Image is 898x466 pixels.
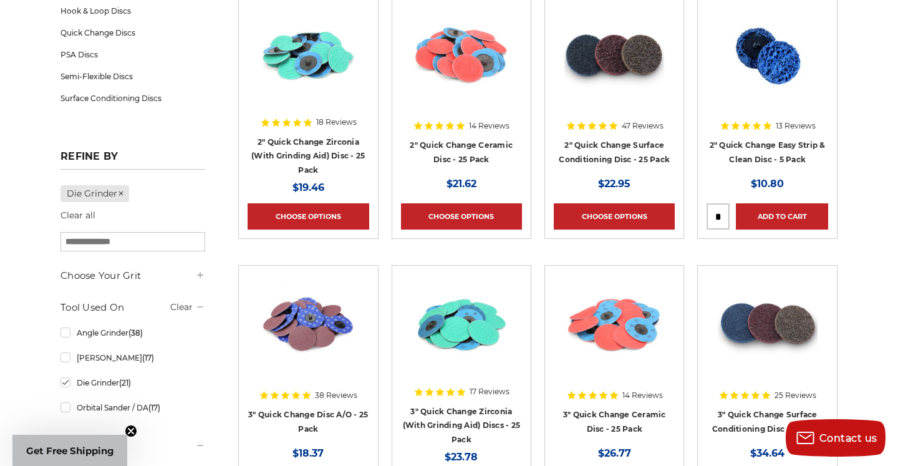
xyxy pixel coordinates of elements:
[564,274,664,374] img: 3 inch ceramic roloc discs
[258,5,358,105] img: 2 inch zirconia plus grinding aid quick change disc
[401,203,522,230] a: Choose Options
[248,410,368,434] a: 3" Quick Change Disc A/O - 25 Pack
[775,392,816,399] span: 25 Reviews
[736,203,828,230] a: Add to Cart
[598,178,630,190] span: $22.95
[26,445,114,457] span: Get Free Shipping
[622,122,664,130] span: 47 Reviews
[776,122,816,130] span: 13 Reviews
[12,435,127,466] div: Get Free ShippingClose teaser
[251,137,365,175] a: 2" Quick Change Zirconia (With Grinding Aid) Disc - 25 Pack
[315,392,357,399] span: 38 Reviews
[60,22,205,44] a: Quick Change Discs
[554,203,675,230] a: Choose Options
[60,66,205,87] a: Semi-Flexible Discs
[718,274,818,374] img: 3-inch surface conditioning quick change disc by Black Hawk Abrasives
[559,140,670,164] a: 2" Quick Change Surface Conditioning Disc - 25 Pack
[554,5,675,126] a: Black Hawk Abrasives 2 inch quick change disc for surface preparation on metals
[292,182,324,193] span: $19.46
[60,87,205,109] a: Surface Conditioning Discs
[60,322,205,344] a: Angle Grinder
[60,397,205,419] a: Orbital Sander / DA
[142,353,154,362] span: (17)
[469,122,509,130] span: 14 Reviews
[170,301,193,313] a: Clear
[563,410,666,434] a: 3" Quick Change Ceramic Disc - 25 Pack
[717,5,818,105] img: 2 inch strip and clean blue quick change discs
[60,150,205,170] h5: Refine by
[447,178,476,190] span: $21.62
[554,274,675,396] a: 3 inch ceramic roloc discs
[564,5,664,105] img: Black Hawk Abrasives 2 inch quick change disc for surface preparation on metals
[622,392,663,399] span: 14 Reviews
[750,447,785,459] span: $34.64
[125,425,137,437] button: Close teaser
[60,210,95,221] a: Clear all
[401,274,522,396] a: 3 Inch Quick Change Discs with Grinding Aid
[819,432,877,444] span: Contact us
[60,185,129,202] a: Die Grinder
[60,44,205,66] a: PSA Discs
[786,419,886,457] button: Contact us
[403,407,521,444] a: 3" Quick Change Zirconia (With Grinding Aid) Discs - 25 Pack
[710,140,826,164] a: 2" Quick Change Easy Strip & Clean Disc - 5 Pack
[292,447,324,459] span: $18.37
[119,378,131,387] span: (21)
[401,5,522,126] a: 2 inch quick change sanding disc Ceramic
[445,451,478,463] span: $23.78
[412,5,511,105] img: 2 inch quick change sanding disc Ceramic
[412,274,511,374] img: 3 Inch Quick Change Discs with Grinding Aid
[707,5,828,126] a: 2 inch strip and clean blue quick change discs
[60,372,205,394] a: Die Grinder
[60,300,205,315] h5: Tool Used On
[598,447,631,459] span: $26.77
[60,347,205,369] a: [PERSON_NAME]
[148,403,160,412] span: (17)
[707,274,828,396] a: 3-inch surface conditioning quick change disc by Black Hawk Abrasives
[248,203,369,230] a: Choose Options
[128,328,143,337] span: (38)
[712,410,823,434] a: 3" Quick Change Surface Conditioning Disc - 25 Pack
[751,178,784,190] span: $10.80
[410,140,513,164] a: 2" Quick Change Ceramic Disc - 25 Pack
[248,274,369,396] a: 3-inch aluminum oxide quick change sanding discs for sanding and deburring
[60,268,205,283] h5: Choose Your Grit
[258,274,358,374] img: 3-inch aluminum oxide quick change sanding discs for sanding and deburring
[248,5,369,126] a: 2 inch zirconia plus grinding aid quick change disc
[60,439,205,454] h5: Material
